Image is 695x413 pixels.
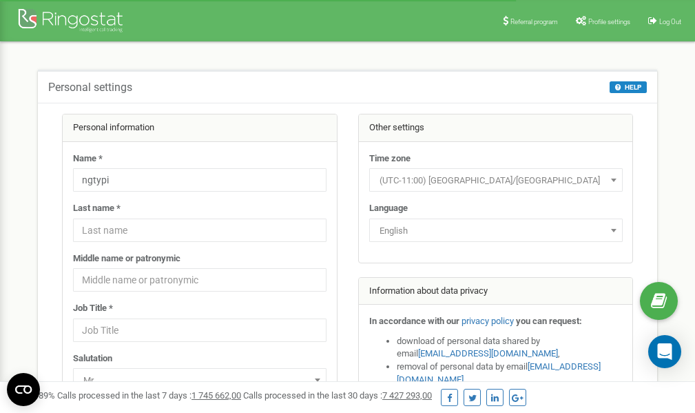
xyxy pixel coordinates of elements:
[510,18,558,26] span: Referral program
[359,278,633,305] div: Information about data privacy
[7,373,40,406] button: Open CMP widget
[73,368,326,392] span: Mr.
[397,361,623,386] li: removal of personal data by email ,
[588,18,630,26] span: Profile settings
[191,390,241,401] u: 1 745 662,00
[73,319,326,342] input: Job Title
[73,219,326,242] input: Last name
[369,152,411,165] label: Time zone
[73,268,326,292] input: Middle name or patronymic
[73,302,113,315] label: Job Title *
[359,114,633,142] div: Other settings
[63,114,337,142] div: Personal information
[73,168,326,192] input: Name
[73,252,180,265] label: Middle name or patronymic
[48,81,132,94] h5: Personal settings
[369,219,623,242] span: English
[659,18,681,26] span: Log Out
[374,171,618,190] span: (UTC-11:00) Pacific/Midway
[57,390,241,401] span: Calls processed in the last 7 days :
[382,390,432,401] u: 7 427 293,00
[78,371,322,390] span: Mr.
[397,335,623,361] li: download of personal data shared by email ,
[73,202,121,215] label: Last name *
[243,390,432,401] span: Calls processed in the last 30 days :
[418,348,558,359] a: [EMAIL_ADDRESS][DOMAIN_NAME]
[516,316,582,326] strong: you can request:
[461,316,514,326] a: privacy policy
[369,316,459,326] strong: In accordance with our
[648,335,681,368] div: Open Intercom Messenger
[610,81,647,93] button: HELP
[369,168,623,192] span: (UTC-11:00) Pacific/Midway
[374,221,618,241] span: English
[369,202,408,215] label: Language
[73,352,112,365] label: Salutation
[73,152,103,165] label: Name *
